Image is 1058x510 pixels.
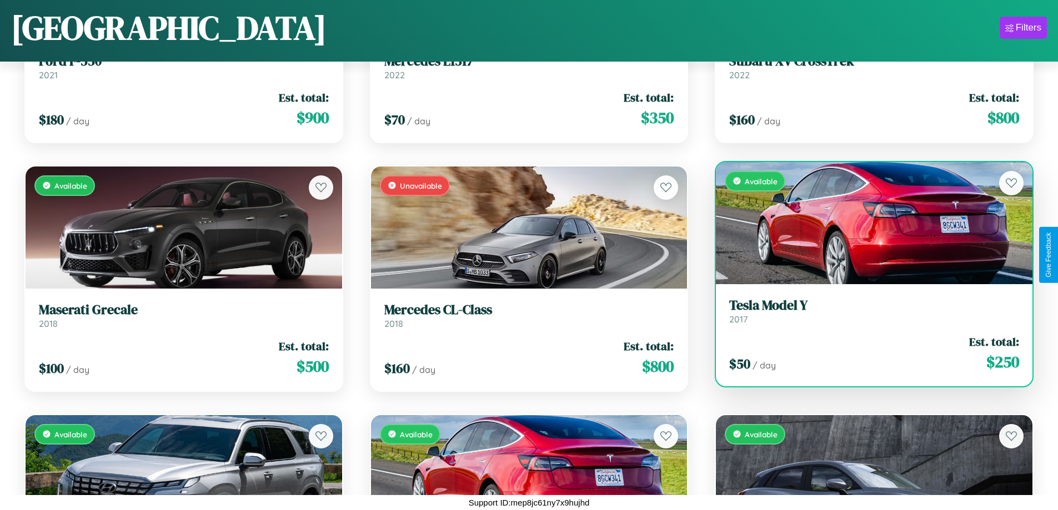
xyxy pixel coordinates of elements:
[297,107,329,129] span: $ 900
[39,302,329,329] a: Maserati Grecale2018
[641,107,674,129] span: $ 350
[384,359,410,377] span: $ 160
[969,89,1019,105] span: Est. total:
[384,110,405,129] span: $ 70
[757,115,780,127] span: / day
[745,430,778,439] span: Available
[1000,17,1047,39] button: Filters
[384,302,674,329] a: Mercedes CL-Class2018
[39,318,58,329] span: 2018
[39,53,329,80] a: Ford F-5502021
[54,181,87,190] span: Available
[729,355,750,373] span: $ 50
[279,338,329,354] span: Est. total:
[54,430,87,439] span: Available
[969,334,1019,350] span: Est. total:
[412,364,435,375] span: / day
[279,89,329,105] span: Est. total:
[400,181,442,190] span: Unavailable
[11,5,327,51] h1: [GEOGRAPHIC_DATA]
[729,53,1019,69] h3: Subaru XV CrossTrek
[986,351,1019,373] span: $ 250
[624,89,674,105] span: Est. total:
[729,314,748,325] span: 2017
[1016,22,1041,33] div: Filters
[66,364,89,375] span: / day
[729,69,750,80] span: 2022
[384,302,674,318] h3: Mercedes CL-Class
[66,115,89,127] span: / day
[729,297,1019,325] a: Tesla Model Y2017
[987,107,1019,129] span: $ 800
[729,53,1019,80] a: Subaru XV CrossTrek2022
[39,359,64,377] span: $ 100
[400,430,433,439] span: Available
[384,53,674,80] a: Mercedes L13172022
[384,53,674,69] h3: Mercedes L1317
[729,110,755,129] span: $ 160
[729,297,1019,314] h3: Tesla Model Y
[407,115,430,127] span: / day
[642,355,674,377] span: $ 800
[297,355,329,377] span: $ 500
[39,302,329,318] h3: Maserati Grecale
[745,176,778,186] span: Available
[624,338,674,354] span: Est. total:
[469,495,590,510] p: Support ID: mep8jc61ny7x9hujhd
[753,360,776,371] span: / day
[39,69,58,80] span: 2021
[384,318,403,329] span: 2018
[1045,233,1052,277] div: Give Feedback
[39,53,329,69] h3: Ford F-550
[384,69,405,80] span: 2022
[39,110,64,129] span: $ 180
